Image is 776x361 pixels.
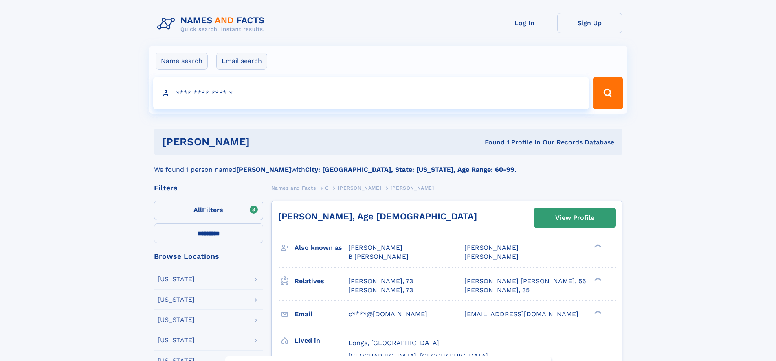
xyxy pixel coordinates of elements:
a: [PERSON_NAME] [338,183,381,193]
a: [PERSON_NAME], Age [DEMOGRAPHIC_DATA] [278,211,477,221]
div: [US_STATE] [158,276,195,282]
div: We found 1 person named with . [154,155,622,175]
div: [US_STATE] [158,317,195,323]
span: [PERSON_NAME] [338,185,381,191]
button: Search Button [593,77,623,109]
b: [PERSON_NAME] [236,166,291,173]
div: [US_STATE] [158,337,195,343]
div: [US_STATE] [158,296,195,303]
div: ❯ [592,309,602,315]
div: Found 1 Profile In Our Records Database [367,138,614,147]
span: [PERSON_NAME] [464,253,519,260]
div: ❯ [592,276,602,282]
div: Browse Locations [154,253,263,260]
label: Filters [154,201,263,220]
h3: Email [295,307,348,321]
a: [PERSON_NAME] [PERSON_NAME], 56 [464,277,586,286]
span: B [PERSON_NAME] [348,253,409,260]
label: Email search [216,53,267,70]
span: Longs, [GEOGRAPHIC_DATA] [348,339,439,347]
label: Name search [156,53,208,70]
span: [GEOGRAPHIC_DATA], [GEOGRAPHIC_DATA] [348,352,488,360]
span: [EMAIL_ADDRESS][DOMAIN_NAME] [464,310,578,318]
input: search input [153,77,589,109]
h3: Relatives [295,274,348,288]
div: ❯ [592,243,602,249]
span: [PERSON_NAME] [348,244,402,252]
a: [PERSON_NAME], 35 [464,286,530,295]
a: Names and Facts [271,183,316,193]
a: View Profile [534,208,615,228]
span: [PERSON_NAME] [391,185,434,191]
div: Filters [154,184,263,192]
b: City: [GEOGRAPHIC_DATA], State: [US_STATE], Age Range: 60-99 [305,166,514,173]
img: Logo Names and Facts [154,13,271,35]
a: [PERSON_NAME], 73 [348,277,413,286]
span: C [325,185,329,191]
a: C [325,183,329,193]
h3: Lived in [295,334,348,348]
h3: Also known as [295,241,348,255]
h1: [PERSON_NAME] [162,137,367,147]
a: [PERSON_NAME], 73 [348,286,413,295]
a: Log In [492,13,557,33]
div: View Profile [555,208,594,227]
span: [PERSON_NAME] [464,244,519,252]
a: Sign Up [557,13,622,33]
span: All [193,206,202,214]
